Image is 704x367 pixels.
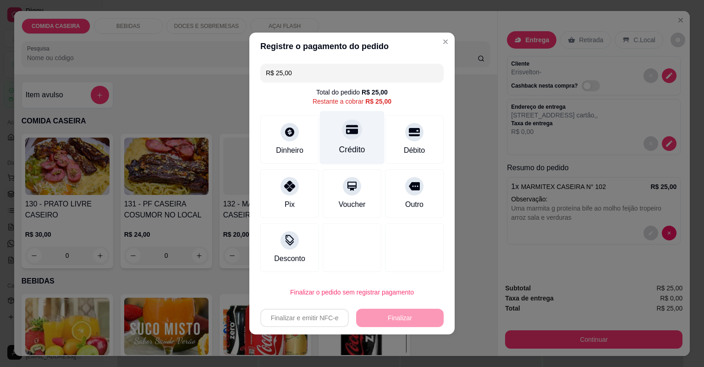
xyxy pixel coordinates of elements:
div: Crédito [339,144,365,156]
div: Voucher [339,199,366,210]
div: Total do pedido [316,88,388,97]
div: Desconto [274,253,305,264]
div: R$ 25,00 [365,97,391,106]
div: Restante a cobrar [313,97,391,106]
button: Finalizar o pedido sem registrar pagamento [260,283,444,301]
div: Outro [405,199,423,210]
div: Pix [285,199,295,210]
div: R$ 25,00 [362,88,388,97]
div: Dinheiro [276,145,303,156]
input: Ex.: hambúrguer de cordeiro [266,64,438,82]
button: Close [438,34,453,49]
div: Débito [404,145,425,156]
header: Registre o pagamento do pedido [249,33,455,60]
